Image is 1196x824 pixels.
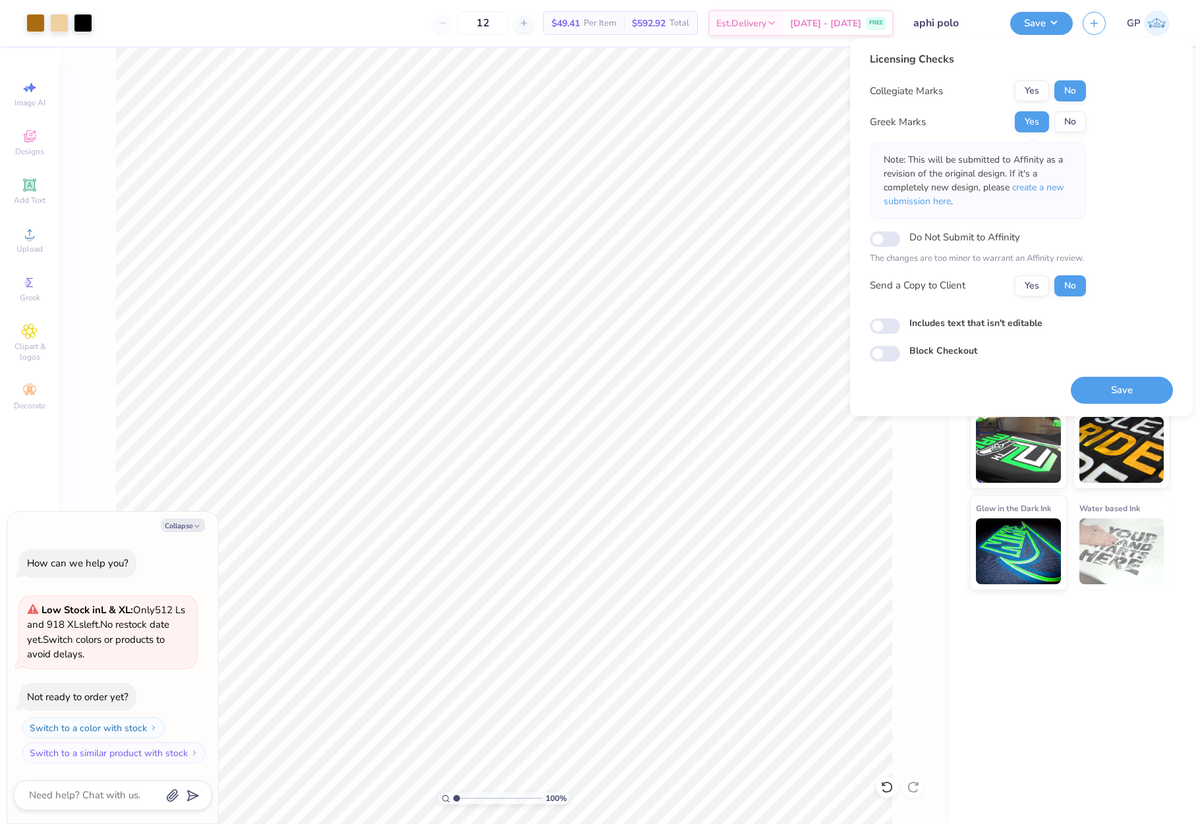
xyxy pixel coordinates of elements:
label: Block Checkout [909,344,977,358]
span: 100 % [546,792,567,804]
label: Do Not Submit to Affinity [909,229,1020,246]
span: GP [1127,16,1141,31]
button: No [1054,111,1086,132]
img: Switch to a color with stock [150,724,157,732]
p: Note: This will be submitted to Affinity as a revision of the original design. If it's a complete... [884,153,1072,208]
input: Untitled Design [903,10,1000,36]
button: Yes [1015,111,1049,132]
span: Image AI [14,97,45,108]
img: Glow in the Dark Ink [976,518,1061,584]
button: Yes [1015,80,1049,101]
span: Est. Delivery [716,16,766,30]
label: Includes text that isn't editable [909,316,1042,330]
span: FREE [869,18,883,28]
button: Save [1071,377,1173,404]
button: Switch to a similar product with stock [22,742,206,763]
strong: Low Stock in L & XL : [42,603,133,617]
img: Switch to a similar product with stock [190,749,198,757]
span: Upload [16,244,43,254]
span: Greek [20,292,40,303]
button: Yes [1015,275,1049,296]
img: Neon Ink [976,417,1061,483]
div: Collegiate Marks [870,84,943,99]
span: $49.41 [552,16,580,30]
button: Save [1010,12,1073,35]
span: Per Item [584,16,616,30]
span: Decorate [14,400,45,411]
div: Greek Marks [870,115,926,130]
span: Water based Ink [1079,501,1140,515]
a: GP [1127,11,1170,36]
span: Designs [15,146,44,157]
button: No [1054,80,1086,101]
button: Collapse [161,518,205,532]
button: No [1054,275,1086,296]
p: The changes are too minor to warrant an Affinity review. [870,252,1086,265]
button: Switch to a color with stock [22,717,165,738]
div: Not ready to order yet? [27,690,128,703]
span: $592.92 [632,16,666,30]
span: No restock date yet. [27,618,169,646]
div: Licensing Checks [870,51,1086,67]
span: Glow in the Dark Ink [976,501,1051,515]
span: Total [669,16,689,30]
span: [DATE] - [DATE] [790,16,861,30]
span: Clipart & logos [7,341,53,362]
img: Metallic & Glitter Ink [1079,417,1164,483]
div: How can we help you? [27,557,128,570]
input: – – [457,11,509,35]
img: Water based Ink [1079,518,1164,584]
div: Send a Copy to Client [870,278,965,293]
img: Germaine Penalosa [1144,11,1170,36]
span: Add Text [14,195,45,206]
span: Only 512 Ls and 918 XLs left. Switch colors or products to avoid delays. [27,603,185,661]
